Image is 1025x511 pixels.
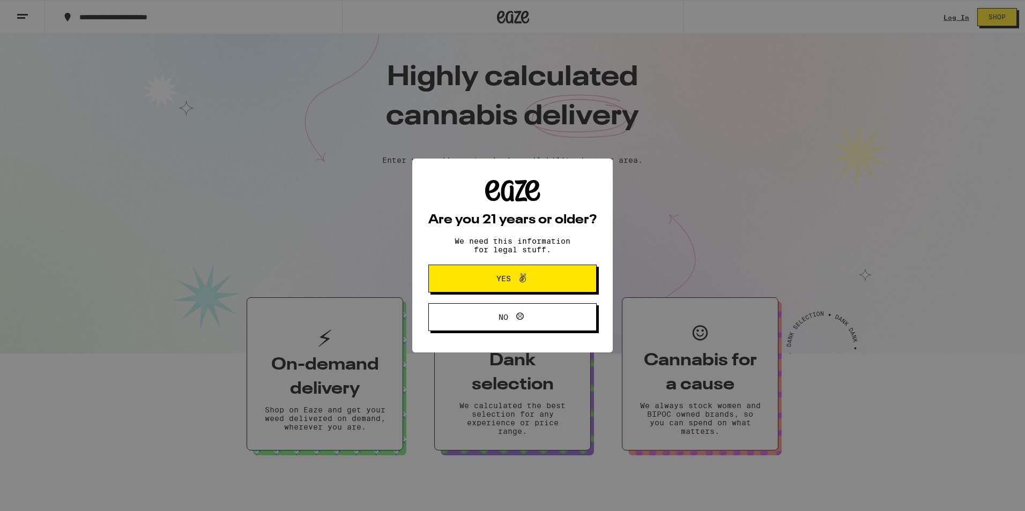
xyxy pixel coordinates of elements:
h2: Are you 21 years or older? [428,214,597,227]
span: No [499,313,508,321]
span: Yes [496,275,511,282]
button: Yes [428,265,597,292]
span: Hi. Need any help? [6,7,77,16]
p: We need this information for legal stuff. [445,237,580,254]
button: No [428,303,597,331]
